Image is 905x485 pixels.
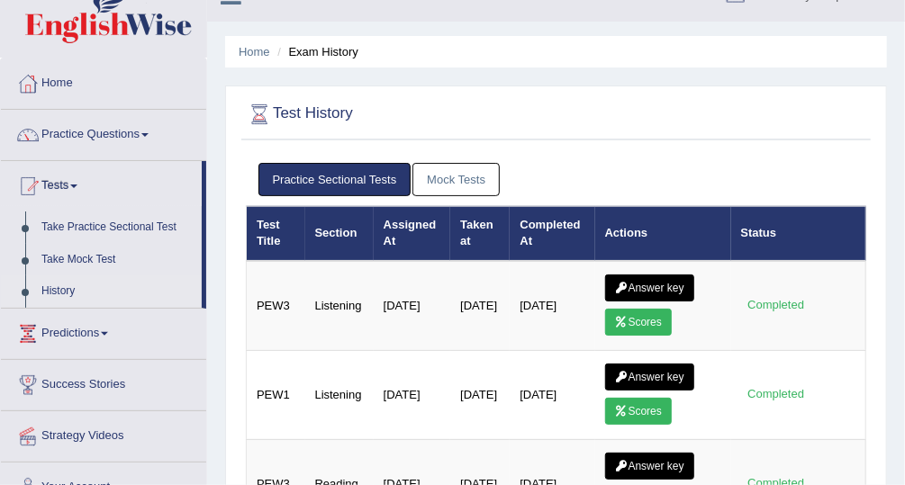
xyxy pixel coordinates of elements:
a: Scores [605,398,672,425]
th: Actions [595,206,731,261]
td: PEW1 [247,350,305,439]
th: Status [731,206,866,261]
th: Completed At [510,206,594,261]
td: [DATE] [510,350,594,439]
a: Predictions [1,309,206,354]
a: History [33,275,202,308]
th: Section [305,206,374,261]
a: Answer key [605,364,694,391]
td: [DATE] [510,261,594,351]
a: Practice Sectional Tests [258,163,412,196]
a: Home [1,58,206,103]
div: Completed [741,296,811,315]
td: [DATE] [374,350,451,439]
td: PEW3 [247,261,305,351]
a: Scores [605,309,672,336]
h2: Test History [246,101,630,128]
a: Take Practice Sectional Test [33,211,202,244]
a: Practice Questions [1,110,206,155]
a: Answer key [605,453,694,480]
td: [DATE] [450,261,510,351]
td: Listening [305,350,374,439]
a: Strategy Videos [1,411,206,456]
th: Test Title [247,206,305,261]
td: Listening [305,261,374,351]
a: Answer key [605,274,694,301]
a: Home [239,45,270,58]
a: Success Stories [1,360,206,405]
li: Exam History [273,43,358,60]
div: Completed [741,385,811,404]
td: [DATE] [450,350,510,439]
th: Taken at [450,206,510,261]
a: Tests [1,161,202,206]
td: [DATE] [374,261,451,351]
th: Assigned At [374,206,451,261]
a: Mock Tests [412,163,500,196]
a: Take Mock Test [33,244,202,276]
